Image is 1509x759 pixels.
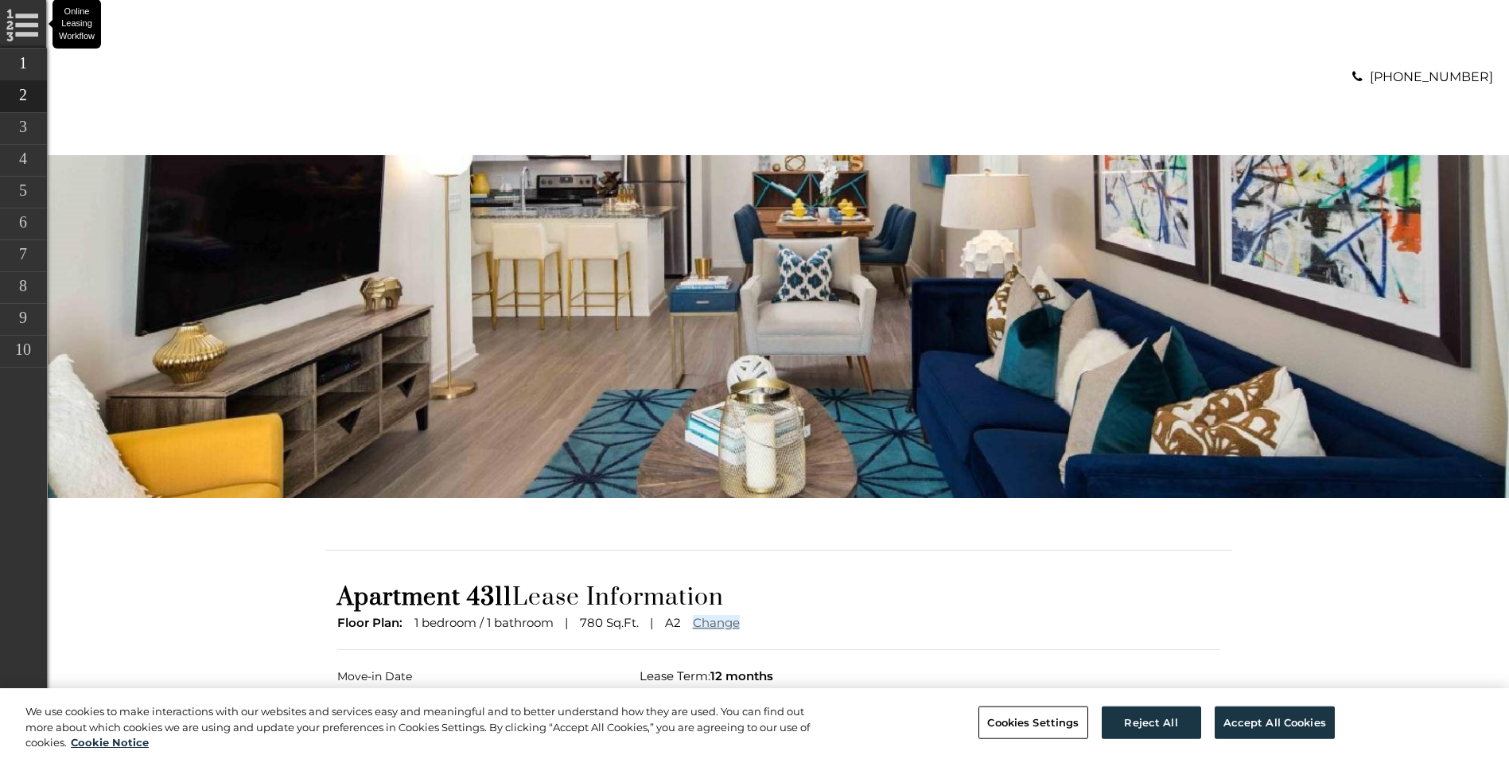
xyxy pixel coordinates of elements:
h1: Lease Information [337,582,1220,613]
button: Reject All [1102,706,1201,739]
a: [PHONE_NUMBER] [1370,69,1493,84]
div: Lease Term: [640,666,1220,687]
div: banner [48,155,1509,498]
a: More information about your privacy [71,736,149,749]
button: Cookies Settings [978,706,1087,739]
img: A graphic with a red M and the word SOUTH. [64,16,187,139]
span: 780 [580,615,603,630]
span: 1 bedroom / 1 bathroom [414,615,554,630]
span: Sq.Ft. [606,615,639,630]
span: A2 [665,615,681,630]
label: Move-in Date [337,666,616,687]
span: Floor Plan: [337,615,403,630]
span: Apartment 4311 [337,582,512,613]
div: We use cookies to make interactions with our websites and services easy and meaningful and to bet... [25,704,830,751]
a: Change [693,615,740,630]
span: 12 months [710,668,773,683]
img: A living room with a blue couch and a television on the wall. [48,155,1509,498]
button: Accept All Cookies [1215,706,1335,739]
